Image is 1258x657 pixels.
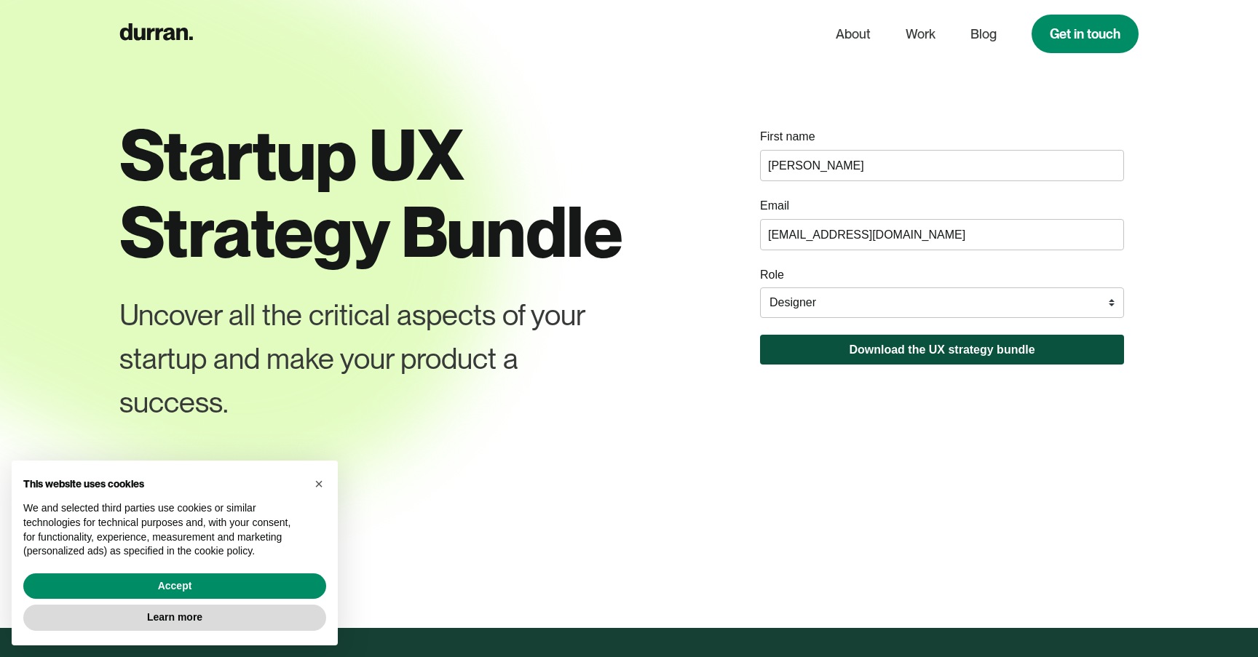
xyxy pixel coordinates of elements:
button: Learn more [23,605,326,631]
a: home [119,20,193,48]
h1: Startup UX Strategy Bundle [119,116,658,270]
a: Get in touch [1032,15,1139,53]
label: First name [760,129,815,145]
label: Role [760,267,784,283]
span: × [314,476,323,492]
button: Accept [23,573,326,600]
a: Blog [970,20,997,48]
button: Close this notice [307,472,331,495]
select: role [760,287,1124,318]
h2: This website uses cookies [23,478,303,490]
label: Email [760,198,789,214]
div: Uncover all the critical aspects of your startup and make your product a success. [119,293,604,424]
p: We and selected third parties use cookies or similar technologies for technical purposes and, wit... [23,501,303,558]
a: About [836,20,871,48]
input: name [760,150,1124,181]
input: email [760,219,1124,250]
a: Work [906,20,935,48]
button: Download the UX strategy bundle [760,335,1124,365]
